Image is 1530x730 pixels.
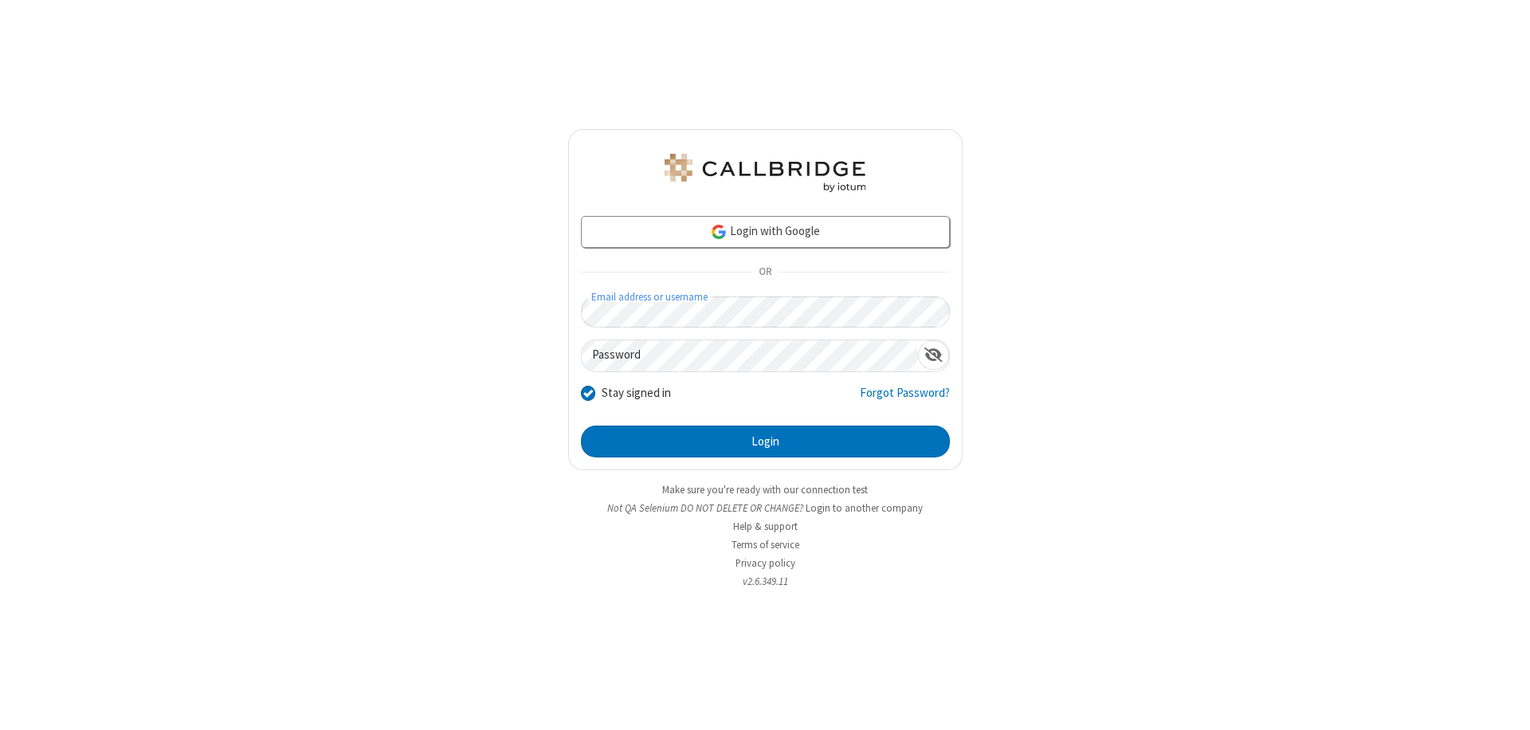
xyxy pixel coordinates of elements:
li: Not QA Selenium DO NOT DELETE OR CHANGE? [568,500,963,516]
a: Make sure you're ready with our connection test [662,483,868,496]
a: Privacy policy [736,556,795,570]
li: v2.6.349.11 [568,574,963,589]
img: QA Selenium DO NOT DELETE OR CHANGE [661,154,869,192]
input: Email address or username [581,296,950,328]
input: Password [582,340,918,371]
span: OR [752,261,778,284]
a: Help & support [733,520,798,533]
a: Forgot Password? [860,384,950,414]
a: Login with Google [581,216,950,248]
button: Login [581,426,950,457]
div: Show password [918,340,949,370]
label: Stay signed in [602,384,671,402]
button: Login to another company [806,500,923,516]
a: Terms of service [732,538,799,551]
img: google-icon.png [710,223,728,241]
